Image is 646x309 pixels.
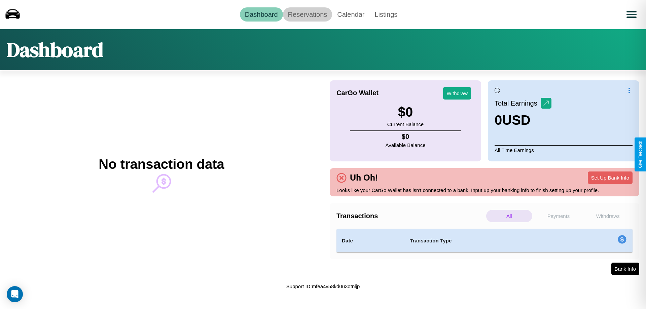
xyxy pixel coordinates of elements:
p: Total Earnings [495,97,541,109]
a: Dashboard [240,7,283,22]
p: Current Balance [387,120,424,129]
button: Open menu [622,5,641,24]
a: Reservations [283,7,332,22]
p: Withdraws [585,210,631,222]
h4: Uh Oh! [347,173,381,183]
h4: Transaction Type [410,237,563,245]
p: All [486,210,532,222]
h4: $ 0 [386,133,426,141]
div: Give Feedback [638,141,643,168]
a: Calendar [332,7,369,22]
h4: CarGo Wallet [336,89,379,97]
p: Looks like your CarGo Wallet has isn't connected to a bank. Input up your banking info to finish ... [336,186,633,195]
h2: No transaction data [99,157,224,172]
button: Bank Info [611,263,639,275]
table: simple table [336,229,633,253]
h3: $ 0 [387,105,424,120]
p: All Time Earnings [495,145,633,155]
p: Available Balance [386,141,426,150]
p: Payments [536,210,582,222]
a: Listings [369,7,402,22]
p: Support ID: mfea4v58kd0u3otnljp [286,282,360,291]
button: Withdraw [443,87,471,100]
h4: Transactions [336,212,485,220]
h1: Dashboard [7,36,103,64]
button: Set Up Bank Info [588,171,633,184]
h3: 0 USD [495,113,551,128]
div: Open Intercom Messenger [7,286,23,302]
h4: Date [342,237,399,245]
